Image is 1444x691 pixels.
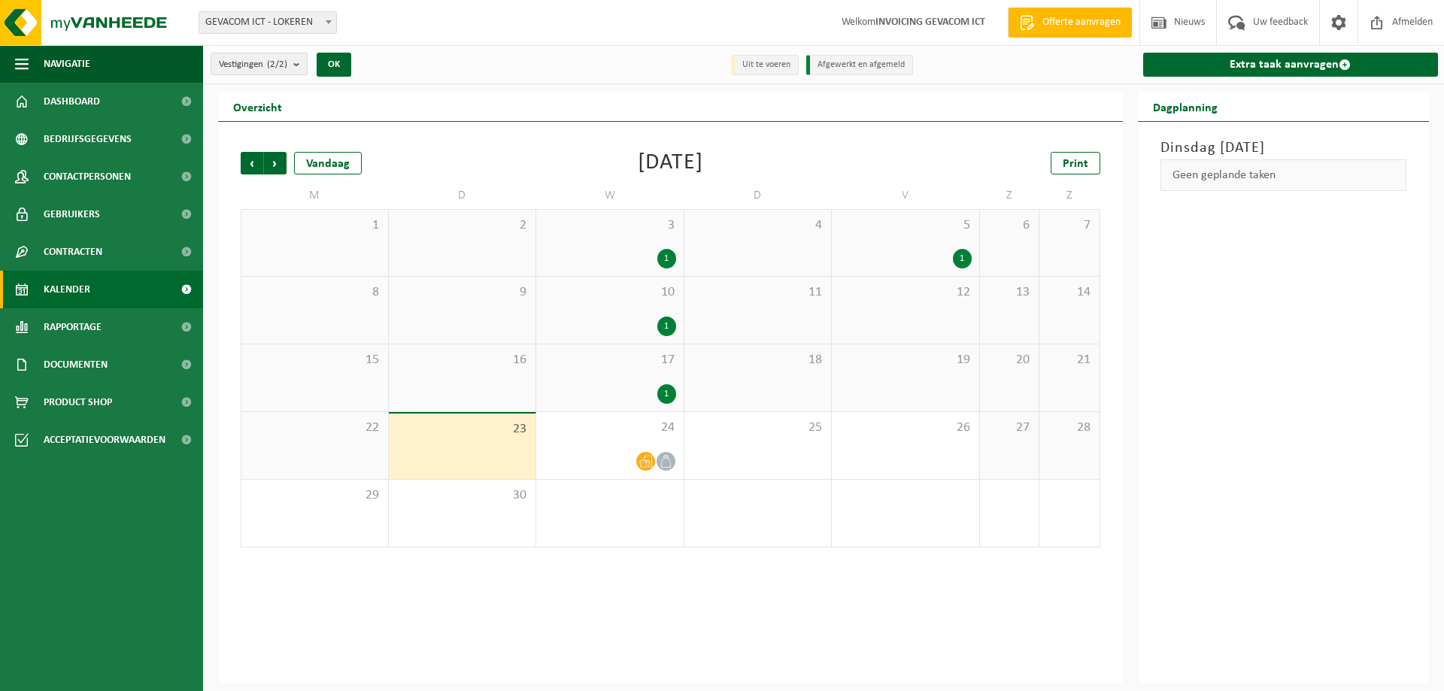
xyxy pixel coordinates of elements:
h2: Overzicht [218,92,297,121]
span: 16 [396,352,529,368]
span: 2 [396,217,529,234]
span: 14 [1047,284,1091,301]
span: 21 [1047,352,1091,368]
span: 6 [987,217,1032,234]
a: Extra taak aanvragen [1143,53,1439,77]
a: Offerte aanvragen [1008,8,1132,38]
span: Kalender [44,271,90,308]
span: Bedrijfsgegevens [44,120,132,158]
div: 1 [657,384,676,404]
span: Contracten [44,233,102,271]
span: Contactpersonen [44,158,131,195]
span: 18 [692,352,824,368]
span: 28 [1047,420,1091,436]
span: 30 [396,487,529,504]
span: Dashboard [44,83,100,120]
li: Afgewerkt en afgemeld [806,55,913,75]
span: 9 [396,284,529,301]
span: Documenten [44,346,108,383]
strong: INVOICING GEVACOM ICT [875,17,985,28]
span: Vorige [241,152,263,174]
span: 8 [249,284,381,301]
td: Z [980,182,1040,209]
span: 13 [987,284,1032,301]
div: 1 [657,249,676,268]
span: Acceptatievoorwaarden [44,421,165,459]
span: GEVACOM ICT - LOKEREN [199,12,336,33]
td: M [241,182,389,209]
span: Gebruikers [44,195,100,233]
button: OK [317,53,351,77]
span: 17 [544,352,676,368]
div: [DATE] [638,152,703,174]
span: 1 [249,217,381,234]
span: Print [1063,158,1088,170]
button: Vestigingen(2/2) [211,53,308,75]
span: Offerte aanvragen [1039,15,1124,30]
span: Navigatie [44,45,90,83]
span: 11 [692,284,824,301]
div: 1 [953,249,972,268]
count: (2/2) [267,59,287,69]
div: Geen geplande taken [1160,159,1407,191]
span: 23 [396,421,529,438]
span: 22 [249,420,381,436]
h3: Dinsdag [DATE] [1160,137,1407,159]
span: GEVACOM ICT - LOKEREN [199,11,337,34]
span: 26 [839,420,972,436]
span: Volgende [264,152,287,174]
td: V [832,182,980,209]
td: Z [1039,182,1100,209]
span: 7 [1047,217,1091,234]
li: Uit te voeren [731,55,799,75]
span: 5 [839,217,972,234]
span: 3 [544,217,676,234]
span: 24 [544,420,676,436]
span: 25 [692,420,824,436]
span: 15 [249,352,381,368]
span: 4 [692,217,824,234]
span: 27 [987,420,1032,436]
span: 29 [249,487,381,504]
span: 20 [987,352,1032,368]
span: 12 [839,284,972,301]
span: 19 [839,352,972,368]
span: Rapportage [44,308,102,346]
span: Vestigingen [219,53,287,76]
td: W [536,182,684,209]
div: Vandaag [294,152,362,174]
div: 1 [657,317,676,336]
td: D [684,182,833,209]
td: D [389,182,537,209]
span: 10 [544,284,676,301]
h2: Dagplanning [1138,92,1233,121]
a: Print [1051,152,1100,174]
span: Product Shop [44,383,112,421]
